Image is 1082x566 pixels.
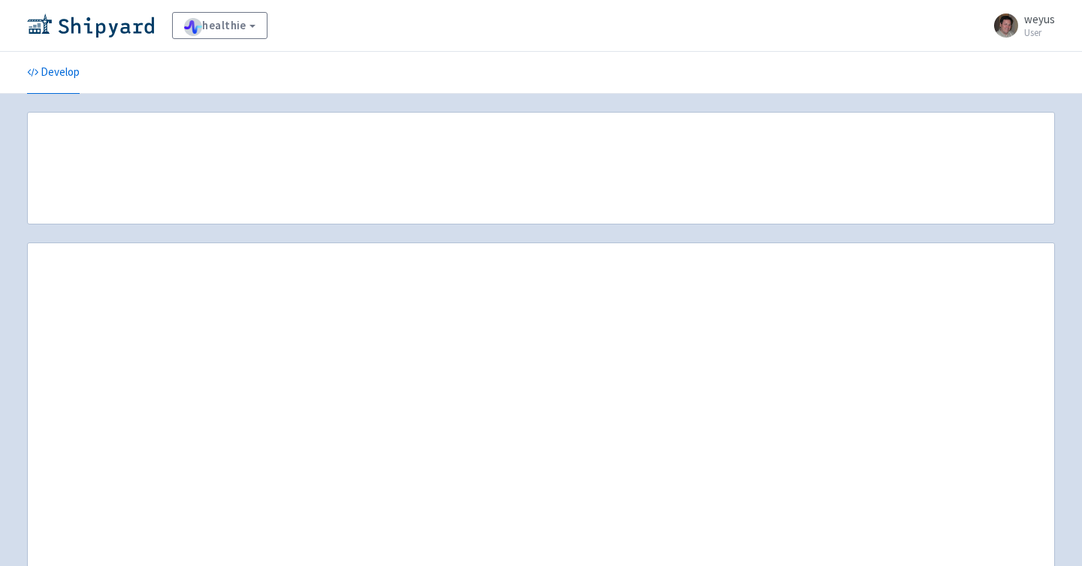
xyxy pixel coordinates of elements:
[27,52,80,94] a: Develop
[1024,12,1055,26] span: weyus
[985,14,1055,38] a: weyus User
[172,12,267,39] a: healthie
[1024,28,1055,38] small: User
[27,14,154,38] img: Shipyard logo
